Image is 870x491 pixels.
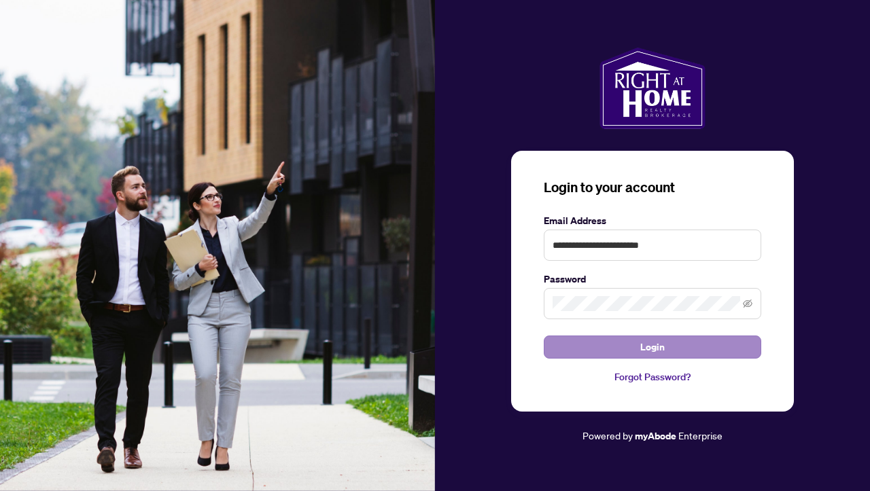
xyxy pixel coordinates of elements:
label: Password [544,272,761,287]
button: Login [544,335,761,359]
span: eye-invisible [743,299,752,308]
a: myAbode [635,429,676,443]
span: Enterprise [678,429,723,441]
img: ma-logo [599,48,705,129]
h3: Login to your account [544,178,761,197]
span: Powered by [582,429,633,441]
a: Forgot Password? [544,369,761,384]
label: Email Address [544,213,761,228]
span: Login [640,336,665,358]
